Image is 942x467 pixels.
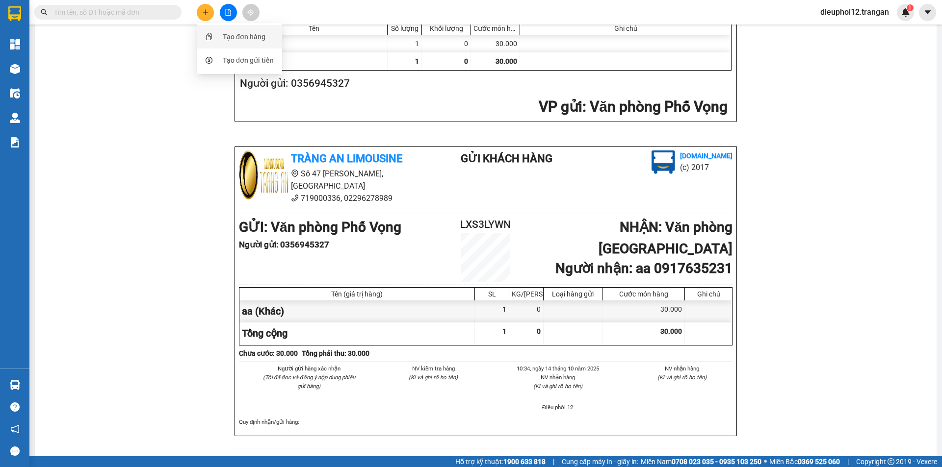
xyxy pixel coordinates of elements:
b: [DOMAIN_NAME] [680,152,733,160]
div: Tên (giá trị hàng) [242,290,472,298]
span: | [553,456,554,467]
h2: : Văn phòng Phố Vọng [240,97,728,117]
li: Số 47 [PERSON_NAME], [GEOGRAPHIC_DATA] [239,168,421,192]
img: solution-icon [10,137,20,147]
img: warehouse-icon [10,88,20,98]
div: aa (Khác) [239,300,475,322]
img: logo.jpg [239,150,288,199]
img: dashboard-icon [10,39,20,49]
div: Tên [243,25,385,32]
div: 0 [509,300,544,322]
b: GỬI : Văn phòng Phố Vọng [239,219,401,235]
sup: 1 [907,4,914,11]
li: (c) 2017 [680,161,733,173]
span: caret-down [923,8,932,17]
div: SL [477,290,506,298]
span: 30.000 [496,57,517,65]
div: 30.000 [471,35,520,52]
span: file-add [225,9,232,16]
div: 1 [388,35,422,52]
span: 1 [502,327,506,335]
strong: 0369 525 060 [798,458,840,466]
b: Chưa cước : 30.000 [239,349,298,357]
div: KG/[PERSON_NAME] [512,290,541,298]
li: NV nhận hàng [632,364,733,373]
button: aim [242,4,260,21]
div: Cước món hàng [605,290,682,298]
img: logo.jpg [652,150,675,174]
span: Cung cấp máy in - giấy in: [562,456,638,467]
input: Tìm tên, số ĐT hoặc mã đơn [54,7,170,18]
img: warehouse-icon [10,64,20,74]
span: ⚪️ [764,460,767,464]
span: 0 [464,57,468,65]
span: aim [247,9,254,16]
div: Ghi chú [523,25,729,32]
span: message [10,446,20,456]
span: phone [291,194,299,202]
span: VP gửi [539,98,582,115]
span: dollar-circle [206,57,212,64]
span: Miền Bắc [769,456,840,467]
strong: 1900 633 818 [503,458,546,466]
span: 0 [537,327,541,335]
img: warehouse-icon [10,380,20,390]
span: environment [291,170,299,177]
b: Người gửi : 0356945327 [239,240,329,249]
b: NHẬN : Văn phòng [GEOGRAPHIC_DATA] [599,219,733,257]
i: (Tôi đã đọc và đồng ý nộp dung phiếu gửi hàng) [263,374,355,390]
div: Số lượng [390,25,419,32]
div: Ghi chú [687,290,730,298]
b: Tổng phải thu: 30.000 [302,349,369,357]
span: Hỗ trợ kỹ thuật: [455,456,546,467]
span: snippets [206,33,212,40]
img: warehouse-icon [10,113,20,123]
span: plus [202,9,209,16]
button: caret-down [919,4,936,21]
div: Cước món hàng [473,25,517,32]
b: Gửi khách hàng [461,152,552,165]
span: copyright [888,458,894,465]
i: (Kí và ghi rõ họ tên) [657,374,706,381]
span: Miền Nam [641,456,761,467]
li: Người gửi hàng xác nhận [259,364,360,373]
span: dieuphoi12.trangan [812,6,897,18]
div: Tạo đơn hàng [223,31,265,42]
span: 30.000 [660,327,682,335]
li: 10:34, ngày 14 tháng 10 năm 2025 [507,364,608,373]
button: plus [197,4,214,21]
span: 1 [908,4,912,11]
div: 1 [475,300,509,322]
div: 30.000 [602,300,685,322]
span: question-circle [10,402,20,412]
i: (Kí và ghi rõ họ tên) [409,374,458,381]
li: Điều phối 12 [507,403,608,412]
span: search [41,9,48,16]
div: aa (Khác) [240,35,388,52]
h2: Người gửi: 0356945327 [240,75,728,92]
button: file-add [220,4,237,21]
b: Tràng An Limousine [291,152,402,165]
li: NV kiểm tra hàng [383,364,484,373]
li: NV nhận hàng [507,373,608,382]
div: Tạo đơn gửi tiền [223,55,274,66]
span: Tổng cộng [242,327,288,339]
img: icon-new-feature [901,8,910,17]
i: (Kí và ghi rõ họ tên) [533,383,582,390]
div: Quy định nhận/gửi hàng : [239,418,733,426]
h2: LXS3LYWN [445,217,527,233]
div: Khối lượng [424,25,468,32]
span: | [847,456,849,467]
span: 1 [415,57,419,65]
li: 719000336, 02296278989 [239,192,421,204]
b: Người nhận : aa 0917635231 [555,260,733,276]
img: logo-vxr [8,6,21,21]
strong: 0708 023 035 - 0935 103 250 [672,458,761,466]
div: 0 [422,35,471,52]
span: notification [10,424,20,434]
div: Loại hàng gửi [546,290,600,298]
